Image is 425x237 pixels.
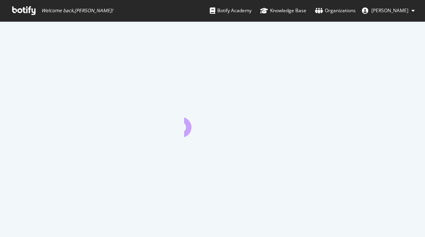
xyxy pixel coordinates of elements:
[315,7,356,15] div: Organizations
[260,7,306,15] div: Knowledge Base
[356,4,421,17] button: [PERSON_NAME]
[210,7,252,15] div: Botify Academy
[371,7,408,14] span: Brunel Dimitri
[41,7,113,14] span: Welcome back, [PERSON_NAME] !
[184,109,241,137] div: animation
